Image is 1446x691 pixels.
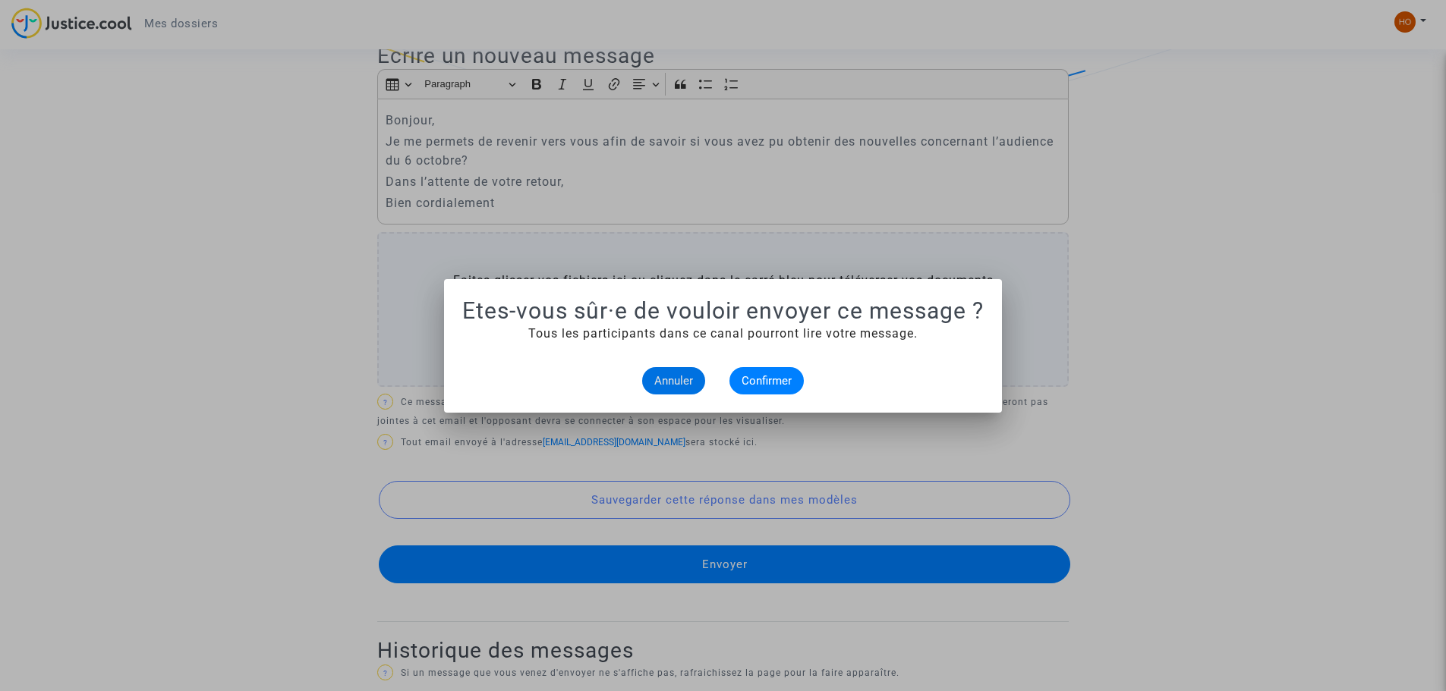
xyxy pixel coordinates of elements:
span: Confirmer [742,374,792,388]
button: Confirmer [729,367,804,394]
h1: Etes-vous sûr·e de vouloir envoyer ce message ? [462,297,984,325]
span: Annuler [654,374,693,388]
button: Annuler [642,367,705,394]
span: Tous les participants dans ce canal pourront lire votre message. [528,326,918,341]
